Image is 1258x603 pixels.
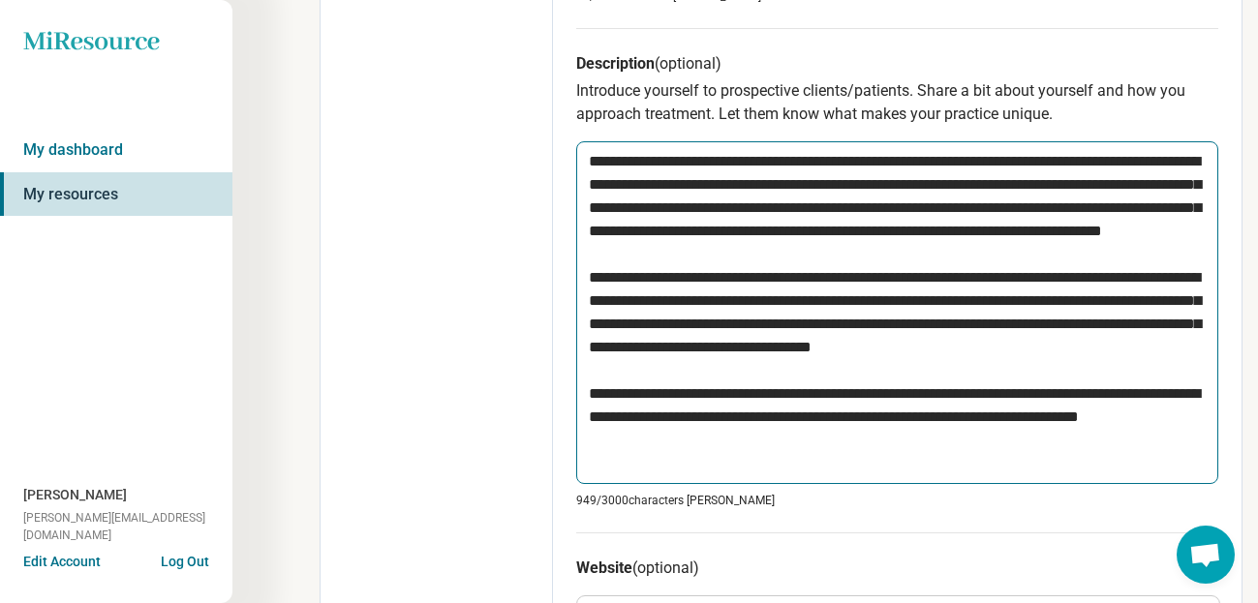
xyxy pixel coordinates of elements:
[632,558,699,577] span: (optional)
[161,552,209,567] button: Log Out
[23,509,232,544] span: [PERSON_NAME][EMAIL_ADDRESS][DOMAIN_NAME]
[1177,526,1235,584] a: Open chat
[576,52,1218,75] h3: Description
[655,54,721,73] span: (optional)
[576,492,1218,509] p: 949/ 3000 characters [PERSON_NAME]
[576,79,1218,126] p: Introduce yourself to prospective clients/patients. Share a bit about yourself and how you approa...
[23,552,101,572] button: Edit Account
[23,485,127,505] span: [PERSON_NAME]
[576,557,1218,580] h3: Website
